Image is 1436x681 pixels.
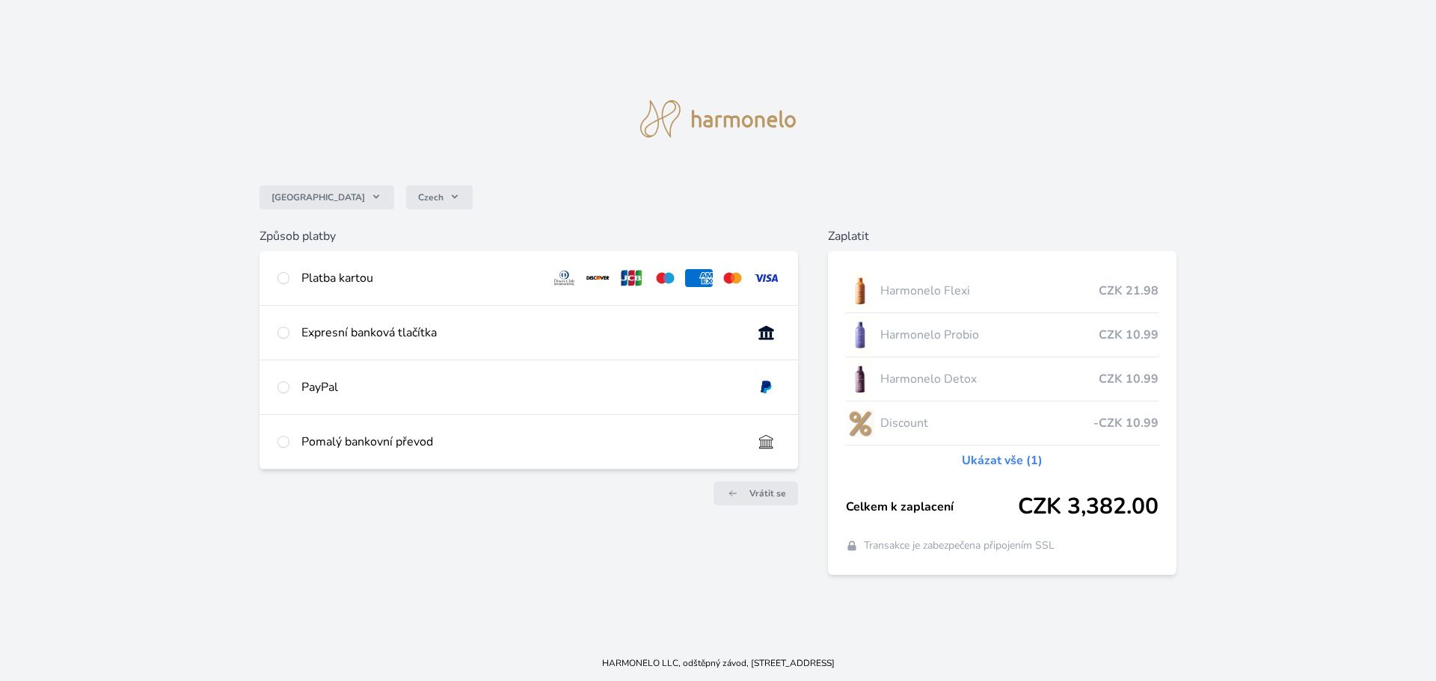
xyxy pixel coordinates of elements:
img: logo.svg [640,100,796,138]
img: mc.svg [719,269,746,287]
img: diners.svg [550,269,578,287]
span: CZK 3,382.00 [1018,493,1159,520]
img: CLEAN_PROBIO_se_stinem_x-lo.jpg [846,316,874,354]
img: bankTransfer_IBAN.svg [752,433,780,451]
span: Czech [418,191,444,203]
button: [GEOGRAPHIC_DATA] [260,185,394,209]
span: Harmonelo Flexi [880,282,1099,300]
span: Transakce je zabezpečena připojením SSL [864,538,1055,553]
img: visa.svg [752,269,780,287]
div: Platba kartou [301,269,539,287]
span: CZK 21.98 [1099,282,1159,300]
img: jcb.svg [618,269,645,287]
img: DETOX_se_stinem_x-lo.jpg [846,360,874,398]
div: PayPal [301,378,740,396]
img: onlineBanking_CZ.svg [752,324,780,342]
h6: Způsob platby [260,227,798,245]
img: CLEAN_FLEXI_se_stinem_x-hi_(1)-lo.jpg [846,272,874,309]
img: discover.svg [584,269,612,287]
h6: Zaplatit [828,227,1177,245]
div: Pomalý bankovní převod [301,433,740,451]
a: Ukázat vše (1) [962,452,1043,469]
img: paypal.svg [752,378,780,396]
img: maestro.svg [651,269,679,287]
span: Celkem k zaplacení [846,498,1019,516]
span: -CZK 10.99 [1093,414,1159,432]
span: Vrátit se [749,487,786,499]
span: CZK 10.99 [1099,326,1159,344]
span: Harmonelo Probio [880,326,1099,344]
span: [GEOGRAPHIC_DATA] [271,191,365,203]
span: Harmonelo Detox [880,370,1099,388]
img: amex.svg [685,269,713,287]
span: CZK 10.99 [1099,370,1159,388]
button: Czech [406,185,473,209]
span: Discount [880,414,1094,432]
div: Expresní banková tlačítka [301,324,740,342]
a: Vrátit se [714,481,798,505]
img: discount-lo.png [846,404,874,442]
